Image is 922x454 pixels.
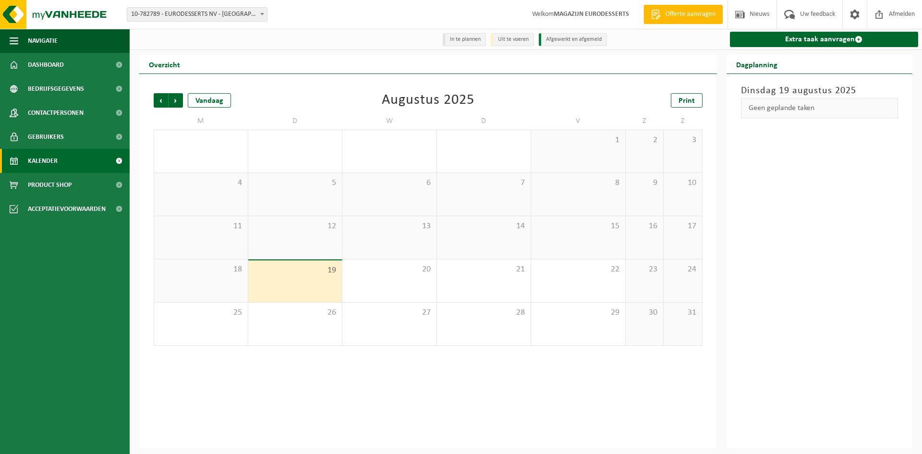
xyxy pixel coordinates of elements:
td: Z [664,112,702,130]
span: 4 [159,178,243,188]
h2: Overzicht [139,55,190,74]
span: Dashboard [28,53,64,77]
span: 20 [347,264,432,275]
span: 6 [347,178,432,188]
span: Kalender [28,149,58,173]
span: 16 [631,221,659,232]
span: 23 [631,264,659,275]
span: 28 [442,307,526,318]
span: 26 [253,307,338,318]
span: 19 [253,265,338,276]
span: 13 [347,221,432,232]
div: Geen geplande taken [741,98,898,118]
a: Extra taak aanvragen [730,32,919,47]
span: 12 [253,221,338,232]
span: 18 [159,264,243,275]
h3: Dinsdag 19 augustus 2025 [741,84,898,98]
span: 8 [536,178,620,188]
span: 11 [159,221,243,232]
span: Contactpersonen [28,101,84,125]
span: 10 [668,178,697,188]
td: Z [626,112,664,130]
li: In te plannen [443,33,486,46]
span: 29 [536,307,620,318]
span: 27 [347,307,432,318]
span: Bedrijfsgegevens [28,77,84,101]
a: Offerte aanvragen [643,5,723,24]
span: Print [679,97,695,105]
span: 10-782789 - EURODESSERTS NV - BERINGEN [127,8,267,21]
td: M [154,112,248,130]
span: 22 [536,264,620,275]
td: D [437,112,532,130]
span: Vorige [154,93,168,108]
span: Acceptatievoorwaarden [28,197,106,221]
span: 25 [159,307,243,318]
span: 9 [631,178,659,188]
span: Volgende [169,93,183,108]
strong: MAGAZIJN EURODESSERTS [554,11,629,18]
span: Product Shop [28,173,72,197]
span: 30 [631,307,659,318]
h2: Dagplanning [727,55,787,74]
span: Gebruikers [28,125,64,149]
td: W [342,112,437,130]
a: Print [671,93,703,108]
td: D [248,112,343,130]
div: Augustus 2025 [382,93,474,108]
span: 14 [442,221,526,232]
span: 5 [253,178,338,188]
span: 3 [668,135,697,146]
li: Afgewerkt en afgemeld [539,33,607,46]
span: Navigatie [28,29,58,53]
span: 7 [442,178,526,188]
span: 24 [668,264,697,275]
span: 17 [668,221,697,232]
li: Uit te voeren [491,33,534,46]
span: 15 [536,221,620,232]
span: Offerte aanvragen [663,10,718,19]
span: 21 [442,264,526,275]
span: 31 [668,307,697,318]
div: Vandaag [188,93,231,108]
span: 2 [631,135,659,146]
span: 10-782789 - EURODESSERTS NV - BERINGEN [127,7,267,22]
span: 1 [536,135,620,146]
td: V [531,112,626,130]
